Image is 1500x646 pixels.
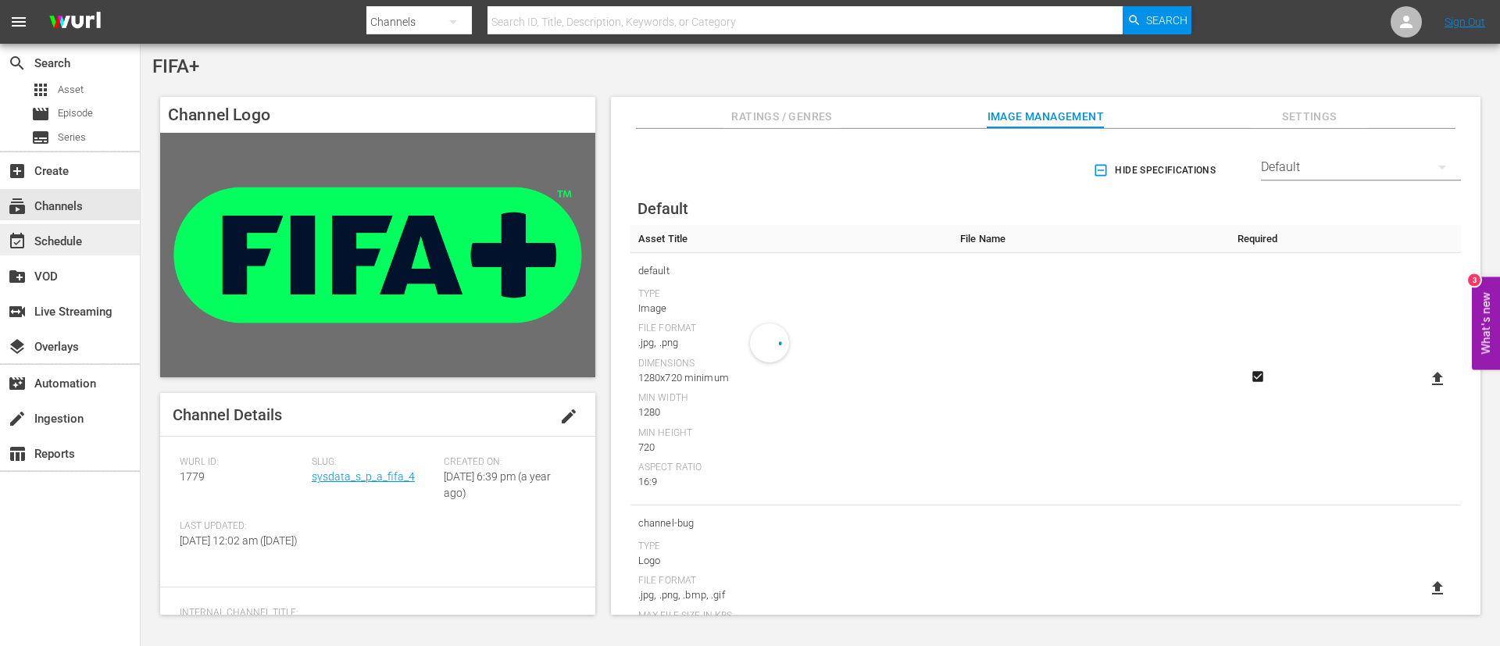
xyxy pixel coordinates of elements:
[638,261,945,281] span: default
[723,107,841,127] span: Ratings / Genres
[638,392,945,405] div: Min Width
[444,456,568,469] span: Created On:
[638,462,945,474] div: Aspect Ratio
[638,405,945,420] div: 1280
[1251,107,1368,127] span: Settings
[8,54,27,73] span: Search
[630,225,952,253] th: Asset Title
[638,610,945,623] div: Max File Size In Kbs
[638,541,945,553] div: Type
[312,470,415,483] a: sysdata_s_p_a_fifa_4
[1468,273,1480,286] div: 3
[8,197,27,216] span: Channels
[1146,6,1187,34] span: Search
[1090,148,1222,192] button: Hide Specifications
[637,199,688,218] span: Default
[444,470,551,499] span: [DATE] 6:39 pm (a year ago)
[1096,162,1216,179] span: Hide Specifications
[638,301,945,316] div: Image
[638,427,945,440] div: Min Height
[559,407,578,426] span: edit
[1248,369,1267,384] svg: Required
[638,370,945,386] div: 1280x720 minimum
[8,337,27,356] span: Overlays
[1445,16,1485,28] a: Sign Out
[160,133,595,377] img: FIFA+
[638,323,945,335] div: File Format
[550,398,587,435] button: edit
[952,225,1223,253] th: File Name
[180,607,568,619] span: Internal Channel Title:
[8,232,27,251] span: Schedule
[31,128,50,147] span: Series
[180,456,304,469] span: Wurl ID:
[638,513,945,534] span: channel-bug
[1123,6,1191,34] button: Search
[180,520,304,533] span: Last Updated:
[180,470,205,483] span: 1779
[312,456,436,469] span: Slug:
[8,302,27,321] span: Live Streaming
[152,55,199,77] span: FIFA+
[37,4,112,41] img: ans4CAIJ8jUAAAAAAAAAAAAAAAAAAAAAAAAgQb4GAAAAAAAAAAAAAAAAAAAAAAAAJMjXAAAAAAAAAAAAAAAAAAAAAAAAgAT5G...
[31,105,50,123] span: Episode
[638,358,945,370] div: Dimensions
[638,335,945,351] div: .jpg, .png
[8,374,27,393] span: Automation
[31,80,50,99] span: Asset
[8,409,27,428] span: Ingestion
[173,405,282,424] span: Channel Details
[180,534,298,547] span: [DATE] 12:02 am ([DATE])
[1261,145,1461,189] div: Default
[58,105,93,121] span: Episode
[9,12,28,31] span: menu
[638,288,945,301] div: Type
[638,440,945,455] div: 720
[160,97,595,133] h4: Channel Logo
[8,162,27,180] span: Create
[638,587,945,603] div: .jpg, .png, .bmp, .gif
[58,82,84,98] span: Asset
[58,130,86,145] span: Series
[638,575,945,587] div: File Format
[987,107,1104,127] span: Image Management
[1472,277,1500,369] button: Open Feedback Widget
[8,267,27,286] span: VOD
[638,474,945,490] div: 16:9
[1223,225,1291,253] th: Required
[8,444,27,463] span: Reports
[638,553,945,569] div: Logo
